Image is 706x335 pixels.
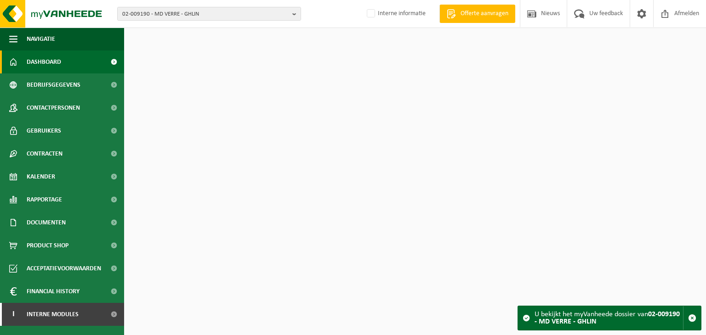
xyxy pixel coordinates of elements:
[27,257,101,280] span: Acceptatievoorwaarden
[27,211,66,234] span: Documenten
[27,119,61,142] span: Gebruikers
[535,306,683,330] div: U bekijkt het myVanheede dossier van
[27,142,63,165] span: Contracten
[27,96,80,119] span: Contactpersonen
[9,303,17,326] span: I
[117,7,301,21] button: 02-009190 - MD VERRE - GHLIN
[439,5,515,23] a: Offerte aanvragen
[458,9,511,18] span: Offerte aanvragen
[27,234,68,257] span: Product Shop
[27,165,55,188] span: Kalender
[27,280,80,303] span: Financial History
[27,188,62,211] span: Rapportage
[27,303,79,326] span: Interne modules
[27,50,61,73] span: Dashboard
[122,7,289,21] span: 02-009190 - MD VERRE - GHLIN
[365,7,426,21] label: Interne informatie
[27,28,55,50] span: Navigatie
[27,73,80,96] span: Bedrijfsgegevens
[535,311,680,325] strong: 02-009190 - MD VERRE - GHLIN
